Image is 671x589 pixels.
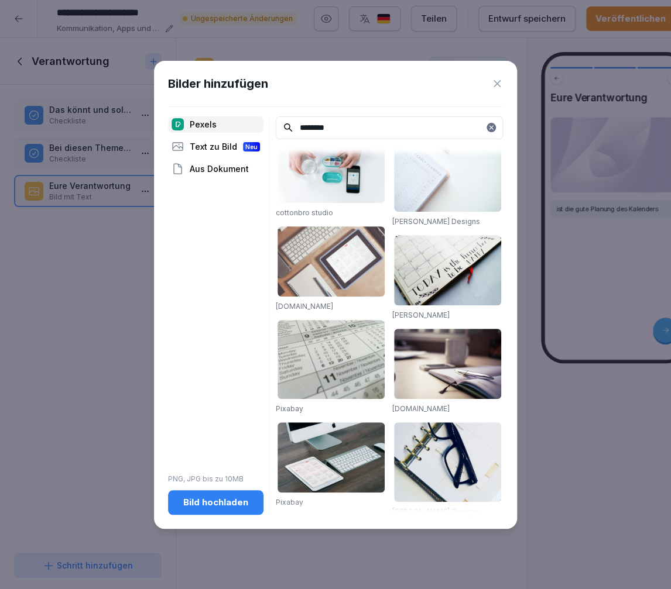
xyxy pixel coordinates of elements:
[243,142,260,151] div: Neu
[392,404,450,413] a: [DOMAIN_NAME]
[276,498,303,507] a: Pixabay
[394,133,501,212] img: pexels-photo-1558691.jpeg
[392,507,480,516] a: [PERSON_NAME] Designs
[392,217,480,226] a: [PERSON_NAME] Designs
[168,490,263,515] button: Bild hochladen
[392,311,450,319] a: [PERSON_NAME]
[276,208,333,217] a: cottonbro studio
[168,116,263,133] div: Pexels
[394,329,501,399] img: pexels-photo-210660.jpeg
[278,422,385,492] img: imac-ipad-computer-tablet-39578.jpeg
[276,404,303,413] a: Pixabay
[177,496,254,509] div: Bild hochladen
[168,139,263,155] div: Text zu Bild
[278,226,385,297] img: pexels-photo-196650.jpeg
[278,320,385,399] img: pexels-photo-273153.jpeg
[278,133,385,203] img: pexels-photo-5712676.jpeg
[172,118,184,130] img: pexels.png
[276,302,333,311] a: [DOMAIN_NAME]
[394,422,501,502] img: pexels-photo-917293.jpeg
[168,161,263,177] div: Aus Dokument
[168,75,268,92] h1: Bilder hinzufügen
[394,235,501,305] img: pexels-photo-636246.jpeg
[168,474,263,484] p: PNG, JPG bis zu 10MB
